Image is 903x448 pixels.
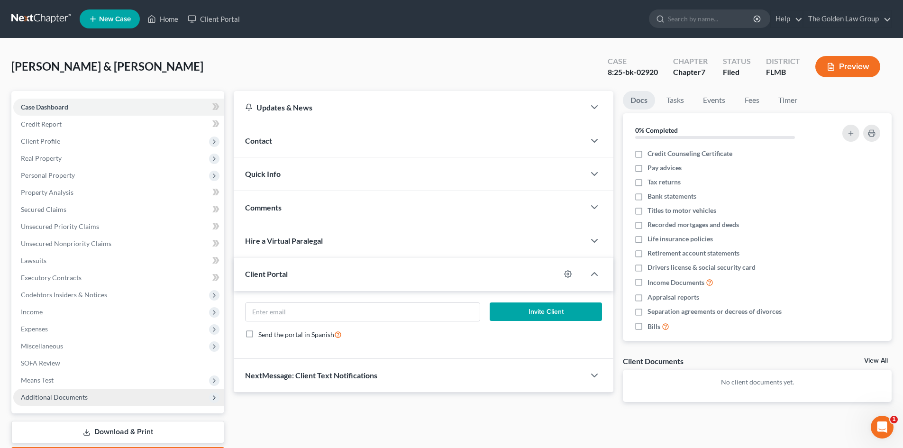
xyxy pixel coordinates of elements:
div: Client Documents [623,356,684,366]
a: Unsecured Priority Claims [13,218,224,235]
p: No client documents yet. [630,377,884,387]
span: Separation agreements or decrees of divorces [648,307,782,316]
span: 1 [890,416,898,423]
span: [PERSON_NAME] & [PERSON_NAME] [11,59,203,73]
a: View All [864,357,888,364]
span: Unsecured Nonpriority Claims [21,239,111,247]
span: Lawsuits [21,256,46,265]
span: 7 [701,67,705,76]
span: Recorded mortgages and deeds [648,220,739,229]
span: Hire a Virtual Paralegal [245,236,323,245]
a: Timer [771,91,805,110]
span: Means Test [21,376,54,384]
a: Docs [623,91,655,110]
div: 8:25-bk-02920 [608,67,658,78]
div: Filed [723,67,751,78]
span: Unsecured Priority Claims [21,222,99,230]
span: Client Portal [245,269,288,278]
a: Lawsuits [13,252,224,269]
span: Income Documents [648,278,704,287]
a: Credit Report [13,116,224,133]
button: Preview [815,56,880,77]
span: Executory Contracts [21,274,82,282]
span: Titles to motor vehicles [648,206,716,215]
a: Property Analysis [13,184,224,201]
span: Personal Property [21,171,75,179]
a: The Golden Law Group [803,10,891,27]
span: Bills [648,322,660,331]
span: Send the portal in Spanish [258,330,334,338]
div: Chapter [673,67,708,78]
span: Additional Documents [21,393,88,401]
span: Miscellaneous [21,342,63,350]
span: New Case [99,16,131,23]
span: Quick Info [245,169,281,178]
input: Enter email [246,303,479,321]
span: Credit Report [21,120,62,128]
a: Client Portal [183,10,245,27]
span: Comments [245,203,282,212]
iframe: Intercom live chat [871,416,894,439]
span: Codebtors Insiders & Notices [21,291,107,299]
span: Income [21,308,43,316]
button: Invite Client [490,302,602,321]
span: Secured Claims [21,205,66,213]
span: SOFA Review [21,359,60,367]
div: District [766,56,800,67]
div: Status [723,56,751,67]
span: Pay advices [648,163,682,173]
span: Bank statements [648,192,696,201]
span: Credit Counseling Certificate [648,149,732,158]
span: Client Profile [21,137,60,145]
a: Executory Contracts [13,269,224,286]
span: Appraisal reports [648,293,699,302]
span: Drivers license & social security card [648,263,756,272]
span: Case Dashboard [21,103,68,111]
span: Tax returns [648,177,681,187]
a: Help [771,10,803,27]
span: Retirement account statements [648,248,739,258]
a: Tasks [659,91,692,110]
div: Updates & News [245,102,574,112]
span: Expenses [21,325,48,333]
div: Case [608,56,658,67]
a: Case Dashboard [13,99,224,116]
span: Life insurance policies [648,234,713,244]
span: Contact [245,136,272,145]
span: Real Property [21,154,62,162]
span: NextMessage: Client Text Notifications [245,371,377,380]
a: Unsecured Nonpriority Claims [13,235,224,252]
input: Search by name... [668,10,755,27]
a: Events [695,91,733,110]
div: Chapter [673,56,708,67]
a: Secured Claims [13,201,224,218]
div: FLMB [766,67,800,78]
a: SOFA Review [13,355,224,372]
a: Fees [737,91,767,110]
strong: 0% Completed [635,126,678,134]
span: Property Analysis [21,188,73,196]
a: Home [143,10,183,27]
a: Download & Print [11,421,224,443]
